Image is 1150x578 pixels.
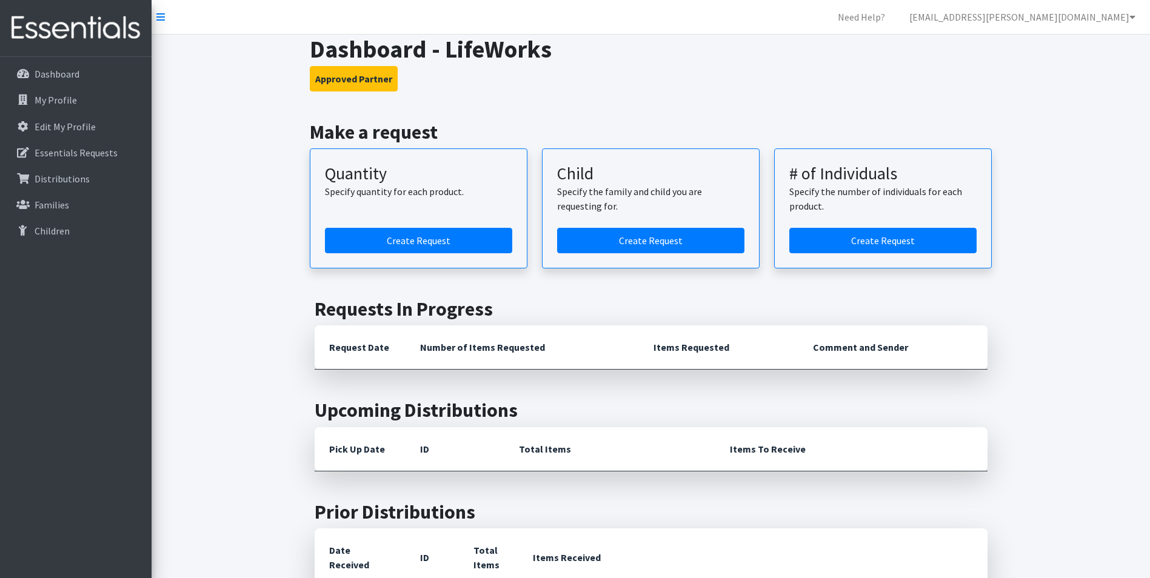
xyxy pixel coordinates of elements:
[5,141,147,165] a: Essentials Requests
[5,8,147,48] img: HumanEssentials
[315,399,988,422] h2: Upcoming Distributions
[557,164,744,184] h3: Child
[5,88,147,112] a: My Profile
[406,325,640,370] th: Number of Items Requested
[557,184,744,213] p: Specify the family and child you are requesting for.
[310,35,992,64] h1: Dashboard - LifeWorks
[504,427,715,471] th: Total Items
[315,325,406,370] th: Request Date
[5,167,147,191] a: Distributions
[789,164,977,184] h3: # of Individuals
[35,94,77,106] p: My Profile
[900,5,1145,29] a: [EMAIL_ADDRESS][PERSON_NAME][DOMAIN_NAME]
[798,325,987,370] th: Comment and Sender
[310,121,992,144] h2: Make a request
[789,228,977,253] a: Create a request by number of individuals
[35,147,118,159] p: Essentials Requests
[315,427,406,471] th: Pick Up Date
[715,427,988,471] th: Items To Receive
[557,228,744,253] a: Create a request for a child or family
[35,199,69,211] p: Families
[325,164,512,184] h3: Quantity
[35,121,96,133] p: Edit My Profile
[789,184,977,213] p: Specify the number of individuals for each product.
[325,184,512,199] p: Specify quantity for each product.
[828,5,895,29] a: Need Help?
[315,500,988,523] h2: Prior Distributions
[5,115,147,139] a: Edit My Profile
[310,66,398,91] button: Approved Partner
[639,325,798,370] th: Items Requested
[315,297,988,321] h2: Requests In Progress
[5,193,147,217] a: Families
[35,173,90,185] p: Distributions
[325,228,512,253] a: Create a request by quantity
[35,225,70,237] p: Children
[35,68,79,80] p: Dashboard
[5,219,147,243] a: Children
[5,62,147,86] a: Dashboard
[406,427,504,471] th: ID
